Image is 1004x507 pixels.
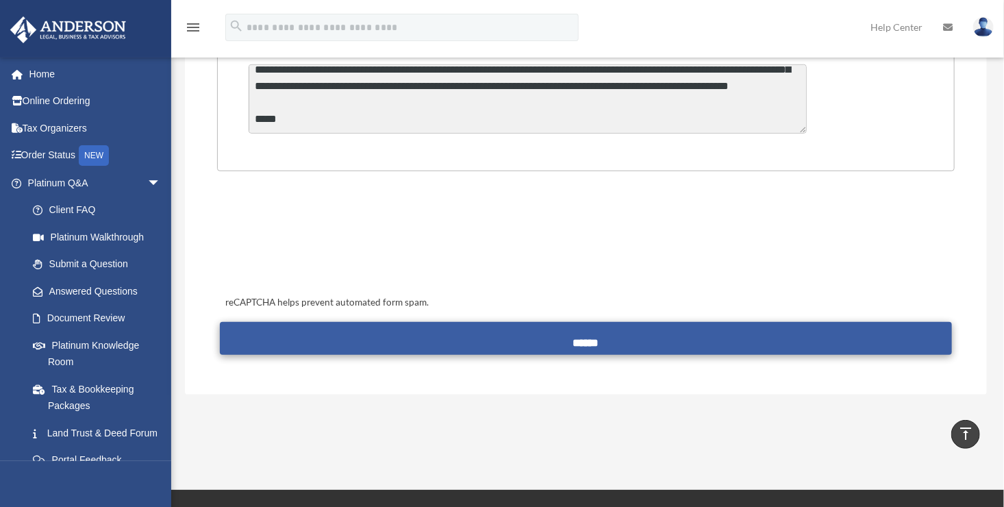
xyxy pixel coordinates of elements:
[19,305,181,332] a: Document Review
[19,223,181,251] a: Platinum Walkthrough
[185,24,201,36] a: menu
[6,16,130,43] img: Anderson Advisors Platinum Portal
[10,169,181,197] a: Platinum Q&Aarrow_drop_down
[10,60,181,88] a: Home
[19,251,175,278] a: Submit a Question
[220,295,952,311] div: reCAPTCHA helps prevent automated form spam.
[19,447,181,474] a: Portal Feedback
[957,425,974,442] i: vertical_align_top
[147,169,175,197] span: arrow_drop_down
[10,142,181,170] a: Order StatusNEW
[19,419,181,447] a: Land Trust & Deed Forum
[79,145,109,166] div: NEW
[185,19,201,36] i: menu
[10,114,181,142] a: Tax Organizers
[973,17,994,37] img: User Pic
[19,332,181,375] a: Platinum Knowledge Room
[19,197,181,224] a: Client FAQ
[19,375,181,419] a: Tax & Bookkeeping Packages
[10,88,181,115] a: Online Ordering
[229,18,244,34] i: search
[221,214,429,267] iframe: reCAPTCHA
[19,277,181,305] a: Answered Questions
[951,420,980,449] a: vertical_align_top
